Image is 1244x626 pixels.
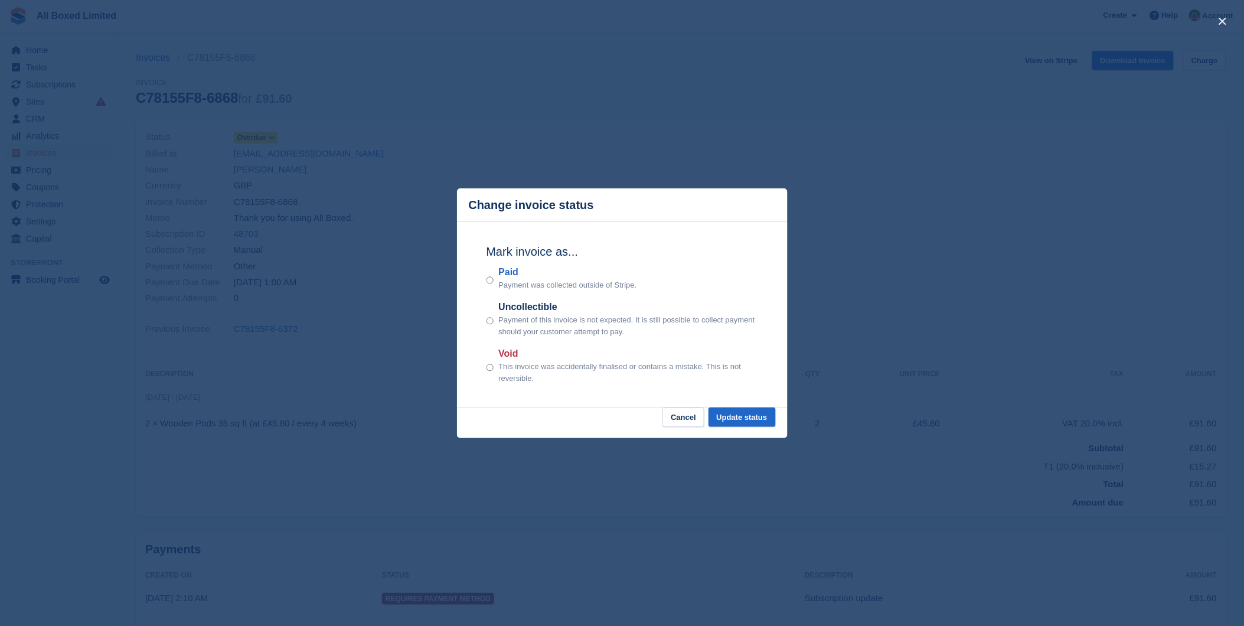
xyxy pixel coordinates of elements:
[469,198,594,212] p: Change invoice status
[708,407,776,427] button: Update status
[498,279,636,291] p: Payment was collected outside of Stripe.
[498,361,757,384] p: This invoice was accidentally finalised or contains a mistake. This is not reversible.
[498,347,757,361] label: Void
[1213,12,1232,31] button: close
[498,314,757,337] p: Payment of this invoice is not expected. It is still possible to collect payment should your cust...
[487,243,758,260] h2: Mark invoice as...
[498,265,636,279] label: Paid
[498,300,757,314] label: Uncollectible
[662,407,704,427] button: Cancel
